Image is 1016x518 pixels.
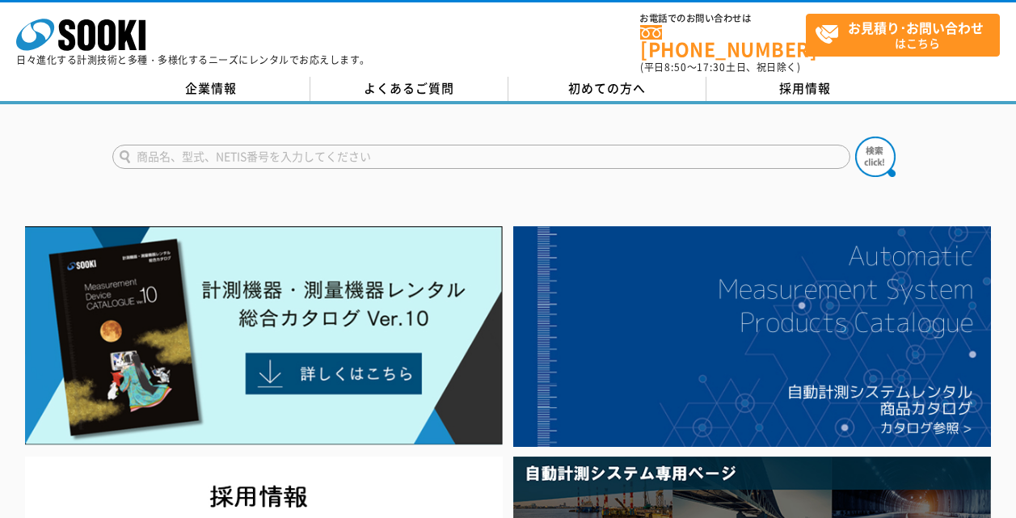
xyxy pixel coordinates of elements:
[706,77,904,101] a: 採用情報
[16,55,370,65] p: 日々進化する計測技術と多種・多様化するニーズにレンタルでお応えします。
[806,14,1000,57] a: お見積り･お問い合わせはこちら
[855,137,896,177] img: btn_search.png
[640,60,800,74] span: (平日 ～ 土日、祝日除く)
[568,79,646,97] span: 初めての方へ
[848,18,984,37] strong: お見積り･お問い合わせ
[310,77,508,101] a: よくあるご質問
[815,15,999,55] span: はこちら
[640,25,806,58] a: [PHONE_NUMBER]
[25,226,503,445] img: Catalog Ver10
[112,77,310,101] a: 企業情報
[112,145,850,169] input: 商品名、型式、NETIS番号を入力してください
[640,14,806,23] span: お電話でのお問い合わせは
[664,60,687,74] span: 8:50
[508,77,706,101] a: 初めての方へ
[697,60,726,74] span: 17:30
[513,226,991,447] img: 自動計測システムカタログ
